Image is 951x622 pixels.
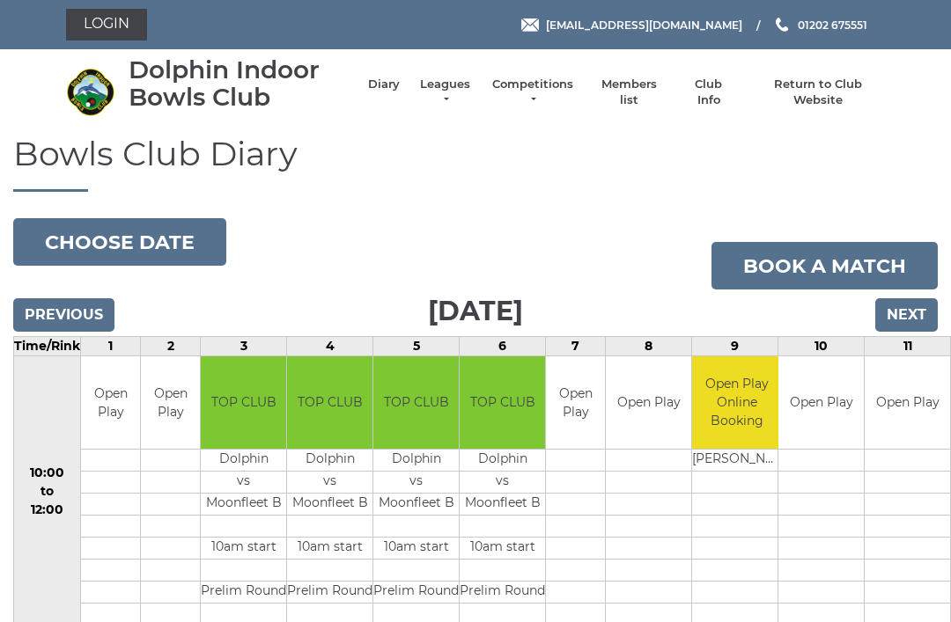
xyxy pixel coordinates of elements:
td: 7 [546,337,606,356]
td: TOP CLUB [201,356,286,449]
td: vs [287,471,372,493]
td: Open Play [606,356,691,449]
a: Book a match [711,242,938,289]
td: vs [201,471,286,493]
td: 4 [287,337,373,356]
a: Club Info [683,77,734,108]
a: Login [66,9,147,40]
td: 10am start [201,537,286,559]
td: TOP CLUB [460,356,545,449]
td: TOP CLUB [373,356,459,449]
td: Prelim Round [287,581,372,603]
td: 1 [81,337,141,356]
input: Previous [13,298,114,332]
td: vs [373,471,459,493]
td: [PERSON_NAME] [692,449,781,471]
td: 10am start [287,537,372,559]
div: Dolphin Indoor Bowls Club [129,56,350,111]
td: Prelim Round [460,581,545,603]
td: Prelim Round [373,581,459,603]
img: Phone us [776,18,788,32]
td: 3 [201,337,287,356]
span: 01202 675551 [798,18,867,31]
td: Dolphin [287,449,372,471]
a: Return to Club Website [752,77,885,108]
a: Email [EMAIL_ADDRESS][DOMAIN_NAME] [521,17,742,33]
td: Open Play [865,356,950,449]
td: Moonfleet B [460,493,545,515]
img: Dolphin Indoor Bowls Club [66,68,114,116]
td: 10am start [373,537,459,559]
a: Competitions [490,77,575,108]
td: Moonfleet B [287,493,372,515]
td: vs [460,471,545,493]
td: TOP CLUB [287,356,372,449]
a: Members list [592,77,665,108]
td: Prelim Round [201,581,286,603]
td: 6 [460,337,546,356]
span: [EMAIL_ADDRESS][DOMAIN_NAME] [546,18,742,31]
input: Next [875,298,938,332]
td: Moonfleet B [373,493,459,515]
a: Phone us 01202 675551 [773,17,867,33]
td: 9 [692,337,778,356]
td: Dolphin [201,449,286,471]
a: Diary [368,77,400,92]
img: Email [521,18,539,32]
button: Choose date [13,218,226,266]
td: 10am start [460,537,545,559]
td: Open Play [81,356,140,449]
td: Dolphin [460,449,545,471]
td: 5 [373,337,460,356]
td: Dolphin [373,449,459,471]
h1: Bowls Club Diary [13,135,938,193]
td: Open Play Online Booking [692,356,781,449]
td: Time/Rink [14,337,81,356]
td: Open Play [141,356,200,449]
a: Leagues [417,77,473,108]
td: Open Play [546,356,605,449]
td: Moonfleet B [201,493,286,515]
td: 8 [606,337,692,356]
td: 10 [778,337,865,356]
td: 2 [141,337,201,356]
td: Open Play [778,356,864,449]
td: 11 [865,337,951,356]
